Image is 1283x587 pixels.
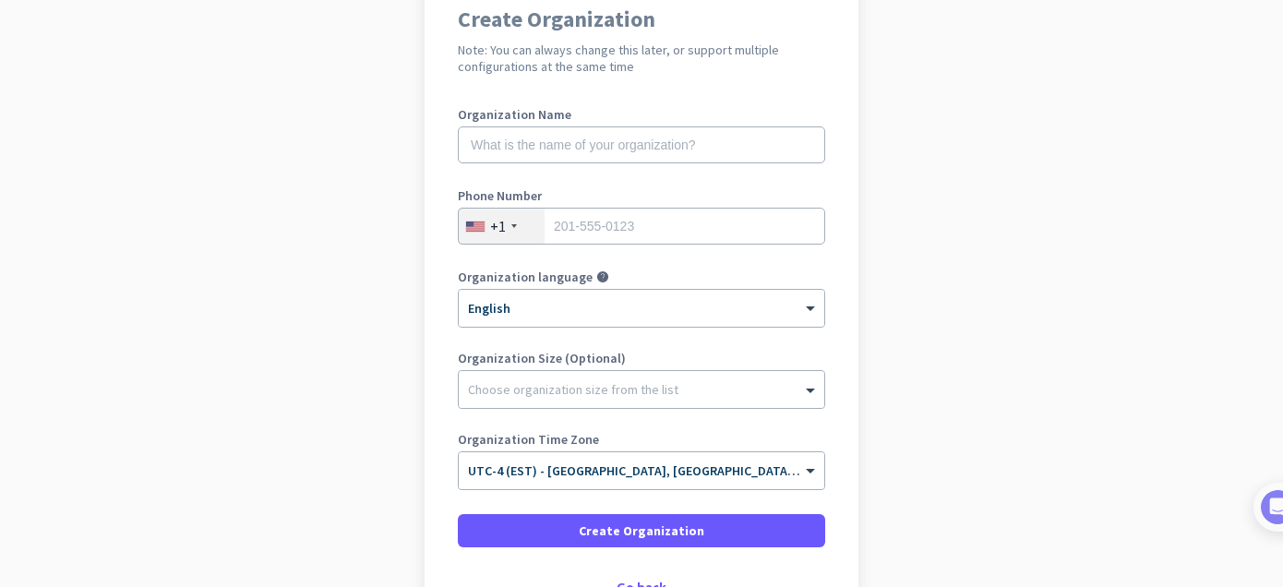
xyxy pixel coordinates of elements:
h2: Note: You can always change this later, or support multiple configurations at the same time [458,42,825,75]
h1: Create Organization [458,8,825,30]
label: Phone Number [458,189,825,202]
label: Organization Size (Optional) [458,352,825,365]
label: Organization language [458,270,593,283]
label: Organization Time Zone [458,433,825,446]
input: What is the name of your organization? [458,126,825,163]
label: Organization Name [458,108,825,121]
span: Create Organization [579,521,704,540]
div: +1 [490,217,506,235]
button: Create Organization [458,514,825,547]
i: help [596,270,609,283]
input: 201-555-0123 [458,208,825,245]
